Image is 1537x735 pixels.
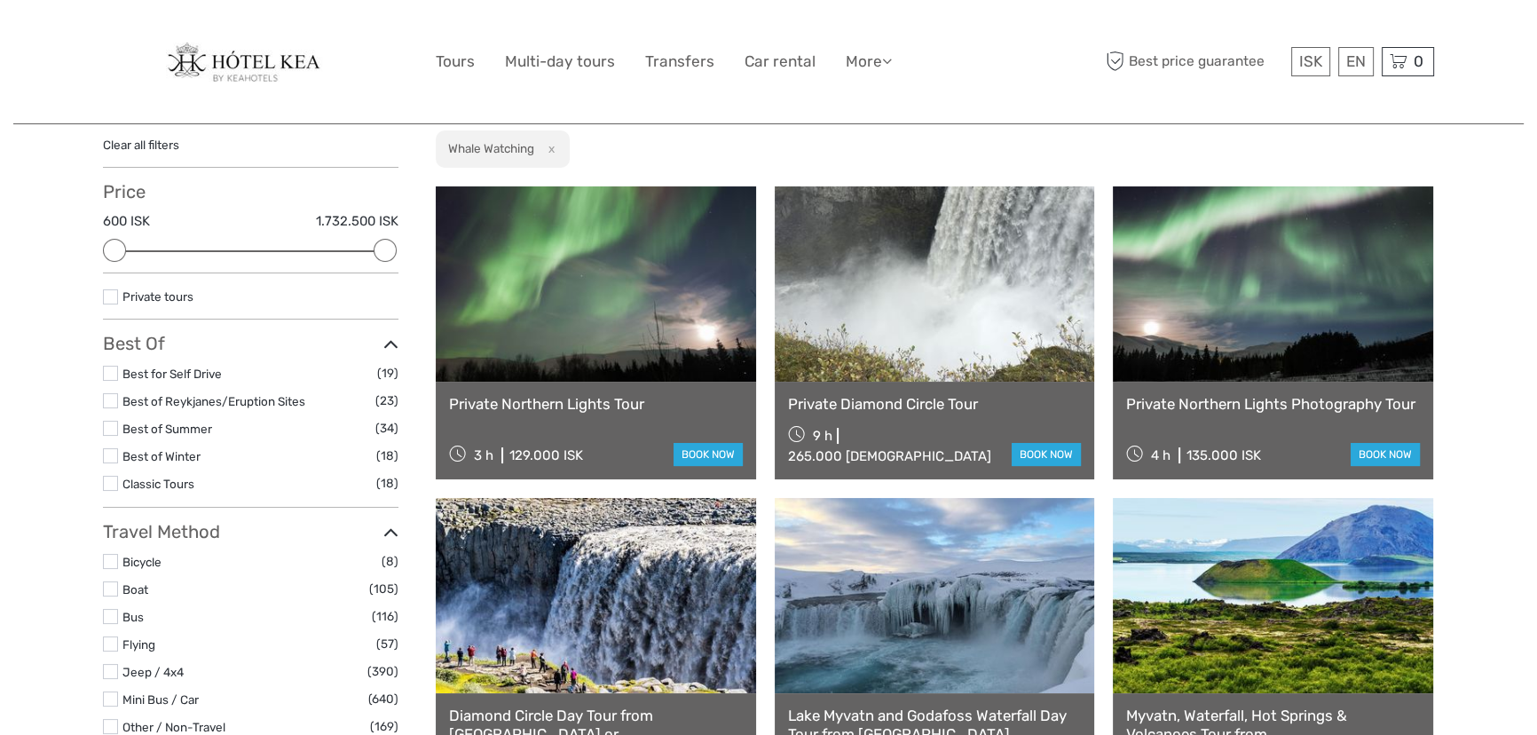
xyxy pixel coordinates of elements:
[122,477,194,491] a: Classic Tours
[846,49,892,75] a: More
[103,521,398,542] h3: Travel Method
[368,689,398,709] span: (640)
[103,138,179,152] a: Clear all filters
[122,555,162,569] a: Bicycle
[745,49,816,75] a: Car rental
[375,418,398,439] span: (34)
[122,692,199,707] a: Mini Bus / Car
[122,720,225,734] a: Other / Non-Travel
[788,395,1082,413] a: Private Diamond Circle Tour
[1338,47,1374,76] div: EN
[122,449,201,463] a: Best of Winter
[166,43,336,82] img: 141-ff6c57a7-291f-4a61-91e4-c46f458f029f_logo_big.jpg
[103,181,398,202] h3: Price
[449,395,743,413] a: Private Northern Lights Tour
[1126,395,1420,413] a: Private Northern Lights Photography Tour
[103,212,150,231] label: 600 ISK
[316,212,398,231] label: 1.732.500 ISK
[537,139,561,158] button: x
[505,49,615,75] a: Multi-day tours
[645,49,714,75] a: Transfers
[1151,447,1170,463] span: 4 h
[367,661,398,682] span: (390)
[1012,443,1081,466] a: book now
[376,634,398,654] span: (57)
[509,447,583,463] div: 129.000 ISK
[122,610,144,624] a: Bus
[813,428,832,444] span: 9 h
[103,333,398,354] h3: Best Of
[369,579,398,599] span: (105)
[1299,52,1322,70] span: ISK
[436,49,475,75] a: Tours
[122,582,148,597] a: Boat
[122,367,222,381] a: Best for Self Drive
[122,394,305,408] a: Best of Reykjanes/Eruption Sites
[377,363,398,383] span: (19)
[1411,52,1426,70] span: 0
[788,448,991,464] div: 265.000 [DEMOGRAPHIC_DATA]
[1101,47,1287,76] span: Best price guarantee
[448,141,534,155] h2: Whale Watching
[372,606,398,627] span: (116)
[1186,447,1261,463] div: 135.000 ISK
[674,443,743,466] a: book now
[376,446,398,466] span: (18)
[204,28,225,49] button: Open LiveChat chat widget
[122,289,193,304] a: Private tours
[474,447,493,463] span: 3 h
[25,31,201,45] p: We're away right now. Please check back later!
[122,422,212,436] a: Best of Summer
[122,665,184,679] a: Jeep / 4x4
[1351,443,1420,466] a: book now
[376,473,398,494] span: (18)
[382,551,398,572] span: (8)
[375,391,398,411] span: (23)
[122,637,155,652] a: Flying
